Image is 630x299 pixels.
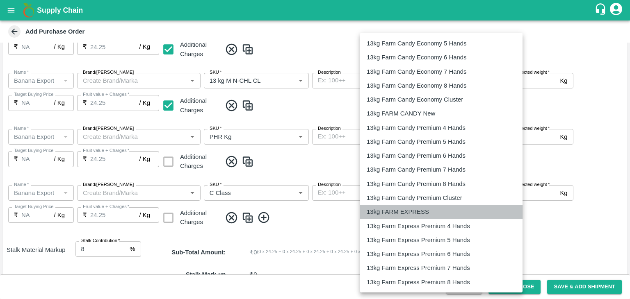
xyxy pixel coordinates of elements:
[367,249,470,258] p: 13kg Farm Express Premium 6 Hands
[367,222,470,231] p: 13kg Farm Express Premium 4 Hands
[367,53,466,62] p: 13kg Farm Candy Economy 6 Hands
[367,179,466,188] p: 13kg Farm Candy Premium 8 Hands
[367,67,466,76] p: 13kg Farm Candy Economy 7 Hands
[367,123,466,132] p: 13kg Farm Candy Premium 4 Hands
[367,39,466,48] p: 13kg Farm Candy Economy 5 Hands
[367,81,466,90] p: 13kg Farm Candy Economy 8 Hands
[367,278,470,287] p: 13kg Farm Express Premium 8 Hands
[367,151,466,160] p: 13kg Farm Candy Premium 6 Hands
[367,236,470,245] p: 13kg Farm Express Premium 5 Hands
[367,207,429,216] p: 13kg FARM EXPRESS
[367,263,470,272] p: 13kg Farm Express Premium 7 Hands
[367,109,435,118] p: 13kg FARM CANDY New
[367,165,466,174] p: 13kg Farm Candy Premium 7 Hands
[367,137,466,146] p: 13kg Farm Candy Premium 5 Hands
[367,95,463,104] p: 13kg Farm Candy Economy Cluster
[367,193,462,202] p: 13kg Farm Candy Premium Cluster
